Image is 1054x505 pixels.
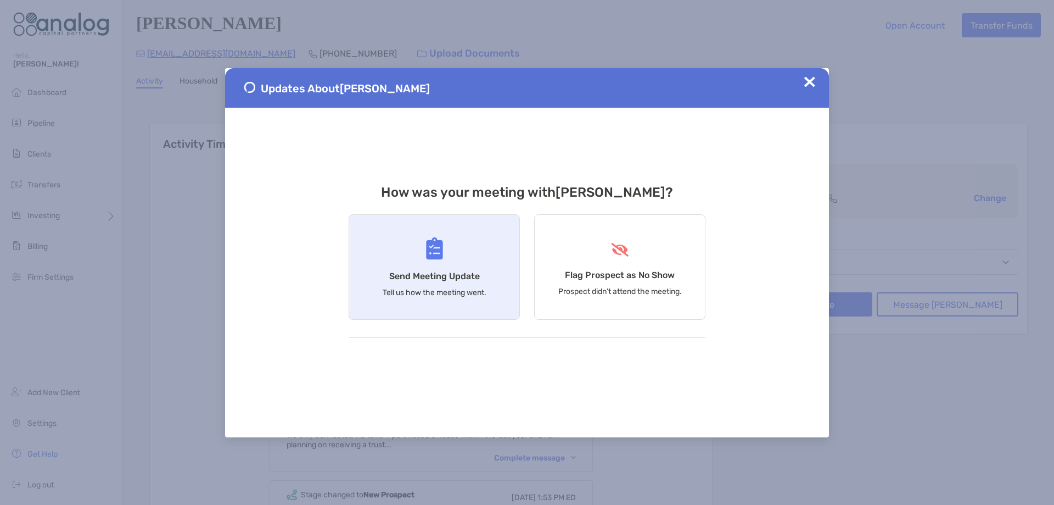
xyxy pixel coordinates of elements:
img: Close Updates Zoe [804,76,815,87]
img: Send Meeting Update [426,237,443,260]
img: Flag Prospect as No Show [610,243,630,257]
p: Tell us how the meeting went. [383,288,486,297]
h3: How was your meeting with [PERSON_NAME] ? [349,185,705,200]
span: Updates About [PERSON_NAME] [261,82,430,95]
h4: Send Meeting Update [389,271,480,281]
h4: Flag Prospect as No Show [565,270,675,280]
p: Prospect didn’t attend the meeting. [558,287,682,296]
img: Send Meeting Update 1 [244,82,255,93]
